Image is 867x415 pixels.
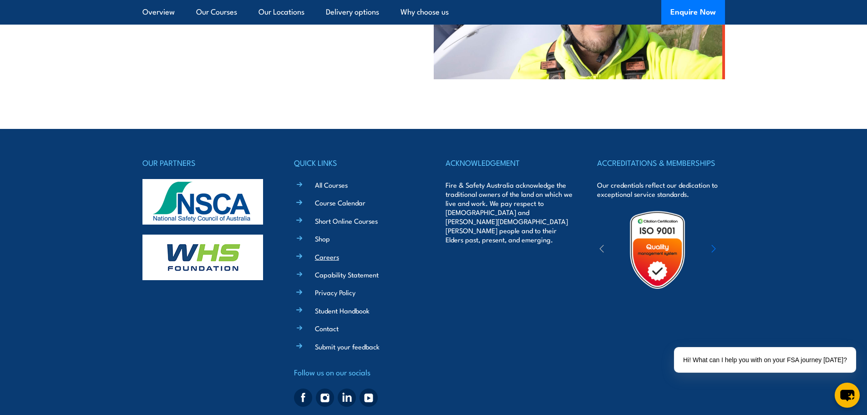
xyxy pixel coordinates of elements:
[315,270,379,279] a: Capability Statement
[315,323,339,333] a: Contact
[835,383,860,408] button: chat-button
[698,234,777,266] img: ewpa-logo
[294,156,421,169] h4: QUICK LINKS
[315,306,370,315] a: Student Handbook
[315,252,339,261] a: Careers
[142,235,263,280] img: whs-logo-footer
[315,180,348,190] a: All Courses
[315,342,380,351] a: Submit your feedback
[597,156,725,169] h4: ACCREDITATIONS & MEMBERSHIPS
[315,216,378,225] a: Short Online Courses
[446,156,573,169] h4: ACKNOWLEDGEMENT
[618,210,697,290] img: Untitled design (19)
[294,366,421,379] h4: Follow us on our socials
[142,179,263,225] img: nsca-logo-footer
[597,180,725,199] p: Our credentials reflect our dedication to exceptional service standards.
[315,234,330,243] a: Shop
[446,180,573,244] p: Fire & Safety Australia acknowledge the traditional owners of the land on which we live and work....
[315,198,365,207] a: Course Calendar
[674,347,856,373] div: Hi! What can I help you with on your FSA journey [DATE]?
[315,287,355,297] a: Privacy Policy
[142,156,270,169] h4: OUR PARTNERS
